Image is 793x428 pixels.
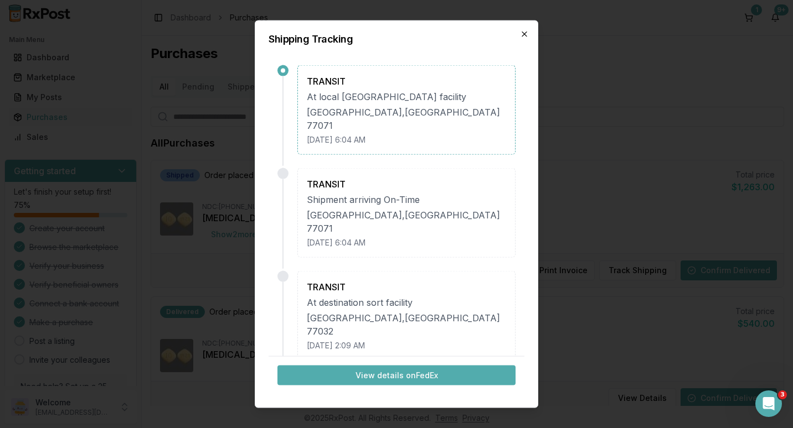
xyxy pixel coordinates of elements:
[277,365,516,385] button: View details onFedEx
[307,75,506,88] div: TRANSIT
[307,178,506,191] div: TRANSIT
[307,193,506,206] div: Shipment arriving On-Time
[307,208,506,235] div: [GEOGRAPHIC_DATA] , [GEOGRAPHIC_DATA] 77071
[307,90,506,103] div: At local [GEOGRAPHIC_DATA] facility
[307,134,506,145] div: [DATE] 6:04 AM
[269,34,524,44] h2: Shipping Tracking
[307,280,506,294] div: TRANSIT
[307,237,506,248] div: [DATE] 6:04 AM
[307,340,506,351] div: [DATE] 2:09 AM
[307,296,506,309] div: At destination sort facility
[307,311,506,338] div: [GEOGRAPHIC_DATA] , [GEOGRAPHIC_DATA] 77032
[755,390,782,417] iframe: Intercom live chat
[307,106,506,132] div: [GEOGRAPHIC_DATA] , [GEOGRAPHIC_DATA] 77071
[778,390,787,399] span: 3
